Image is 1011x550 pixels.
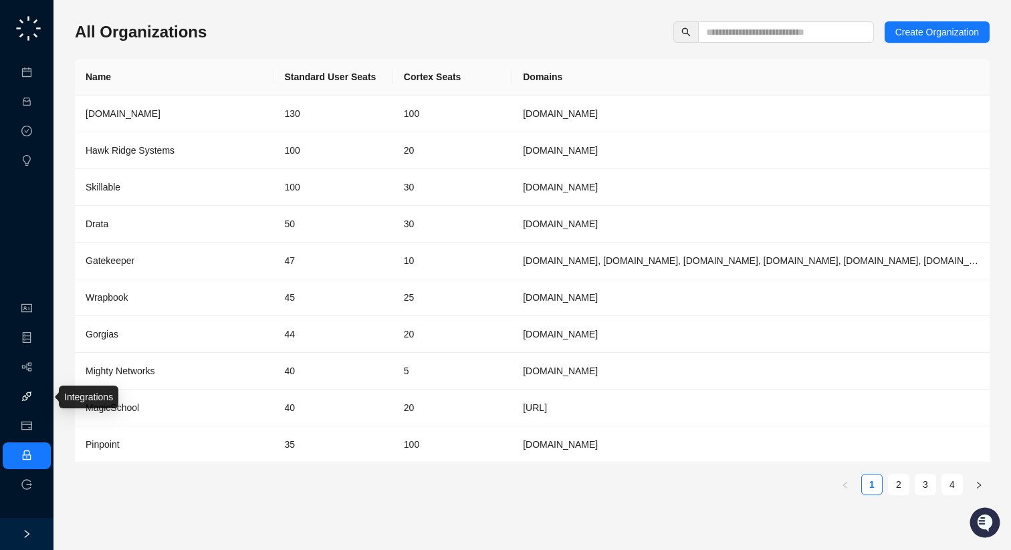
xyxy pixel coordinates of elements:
td: 30 [393,169,512,206]
h2: How can we help? [13,75,243,96]
a: 2 [889,474,909,495]
span: Gatekeeper [86,255,134,266]
h3: All Organizations [75,21,207,43]
span: Wrapbook [86,292,128,303]
td: 25 [393,279,512,316]
td: 130 [273,96,392,132]
span: Hawk Ridge Systems [86,145,175,156]
span: Docs [27,187,49,200]
li: 4 [941,474,963,495]
li: 2 [888,474,909,495]
span: right [22,529,31,539]
td: 50 [273,206,392,243]
img: logo-small-C4UdH2pc.png [13,13,43,43]
li: 1 [861,474,883,495]
td: 47 [273,243,392,279]
a: 3 [915,474,935,495]
button: Start new chat [227,125,243,141]
td: gorgias.com [512,316,990,353]
td: 40 [273,353,392,390]
div: 📚 [13,188,24,199]
td: 45 [273,279,392,316]
a: 📚Docs [8,182,55,206]
td: 44 [273,316,392,353]
span: Status [74,187,103,200]
span: [DOMAIN_NAME] [86,108,160,119]
a: 1 [862,474,882,495]
span: left [841,481,849,489]
p: Welcome 👋 [13,53,243,75]
th: Standard User Seats [273,59,392,96]
td: pinpointhq.com [512,426,990,463]
td: synthesia.io [512,96,990,132]
td: 35 [273,426,392,463]
li: 3 [915,474,936,495]
td: 100 [393,426,512,463]
td: magicschool.ai [512,390,990,426]
td: Drata.com [512,206,990,243]
th: Name [75,59,273,96]
span: MagicSchool [86,402,139,413]
div: We're available if you need us! [45,134,169,145]
span: Pylon [133,220,162,230]
a: 📶Status [55,182,108,206]
td: skillable.com [512,169,990,206]
span: Drata [86,219,108,229]
li: Previous Page [834,474,856,495]
td: mightynetworks.com [512,353,990,390]
td: 10 [393,243,512,279]
a: 4 [942,474,962,495]
span: right [975,481,983,489]
td: 20 [393,132,512,169]
th: Cortex Seats [393,59,512,96]
button: right [968,474,990,495]
span: Mighty Networks [86,366,154,376]
span: Gorgias [86,329,118,339]
td: 40 [273,390,392,426]
td: 5 [393,353,512,390]
span: Pinpoint [86,439,120,450]
iframe: Open customer support [968,506,1004,542]
li: Next Page [968,474,990,495]
td: 30 [393,206,512,243]
td: 100 [393,96,512,132]
td: 20 [393,390,512,426]
th: Domains [512,59,990,96]
button: left [834,474,856,495]
td: gatekeeperhq.com, gatekeeperhq.io, gatekeeper.io, gatekeepervclm.com, gatekeeperhq.co, trygatekee... [512,243,990,279]
img: 5124521997842_fc6d7dfcefe973c2e489_88.png [13,121,37,145]
td: hawkridgesys.com [512,132,990,169]
div: 📶 [60,188,71,199]
td: 20 [393,316,512,353]
span: Create Organization [895,25,979,39]
button: Create Organization [885,21,990,43]
div: Start new chat [45,121,219,134]
td: wrapbook.com [512,279,990,316]
span: search [681,27,691,37]
span: logout [21,479,32,490]
span: Skillable [86,182,120,192]
img: Swyft AI [13,13,40,40]
td: 100 [273,169,392,206]
td: 100 [273,132,392,169]
a: Powered byPylon [94,219,162,230]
